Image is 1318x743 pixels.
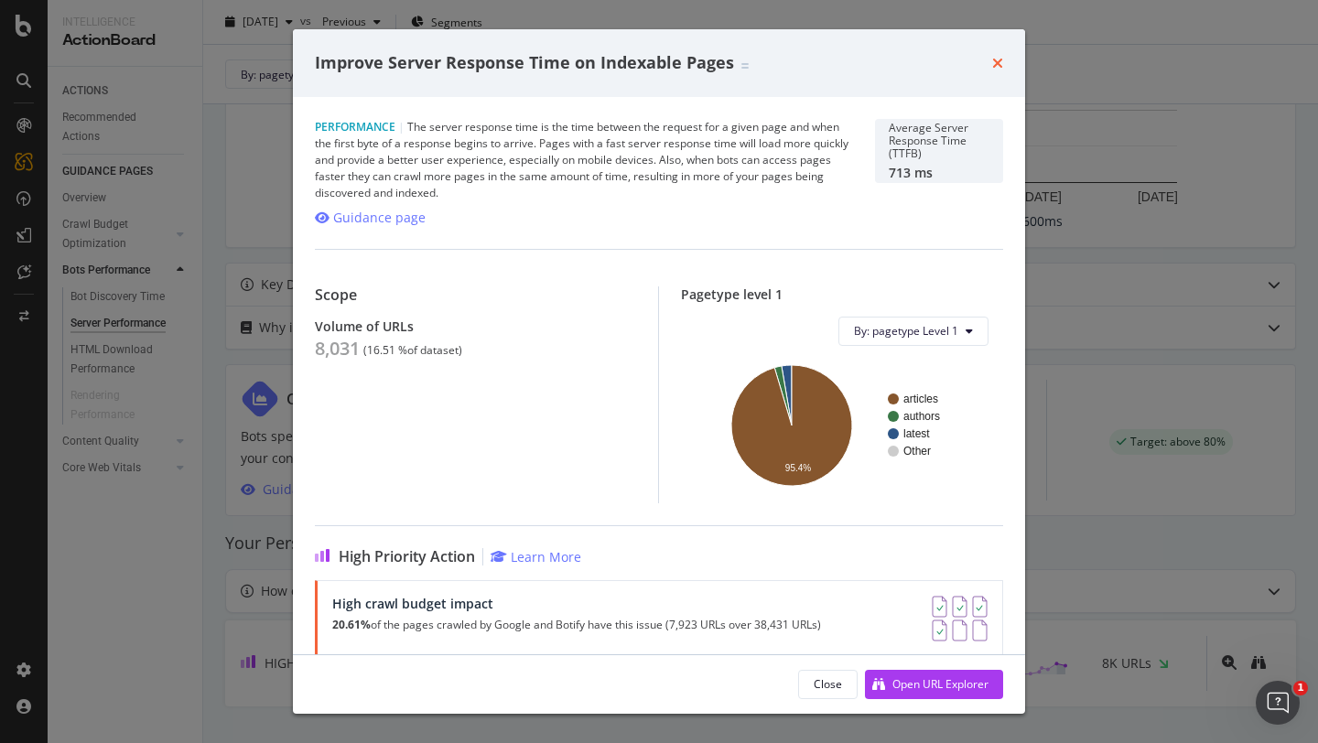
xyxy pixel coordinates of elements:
[398,119,405,135] span: |
[1293,681,1308,695] span: 1
[903,427,930,440] text: latest
[315,286,636,304] div: Scope
[903,393,938,405] text: articles
[293,29,1025,714] div: modal
[741,63,749,69] img: Equal
[903,445,931,458] text: Other
[315,119,395,135] span: Performance
[315,51,734,73] span: Improve Server Response Time on Indexable Pages
[798,670,858,699] button: Close
[491,548,581,565] a: Learn More
[889,122,989,160] div: Average Server Response Time (TTFB)
[333,209,426,227] div: Guidance page
[681,286,1003,302] div: Pagetype level 1
[992,51,1003,75] div: times
[696,361,988,489] svg: A chart.
[785,463,811,473] text: 95.4%
[315,209,426,227] a: Guidance page
[511,548,581,565] div: Learn More
[932,596,988,641] img: AY0oso9MOvYAAAAASUVORK5CYII=
[865,670,1003,699] button: Open URL Explorer
[332,596,821,611] div: High crawl budget impact
[339,548,475,565] span: High Priority Action
[332,617,371,632] strong: 20.61%
[315,338,360,360] div: 8,031
[332,619,821,631] p: of the pages crawled by Google and Botify have this issue (7,923 URLs over 38,431 URLs)
[814,676,842,692] div: Close
[315,119,853,201] div: The server response time is the time between the request for a given page and when the first byte...
[315,318,636,334] div: Volume of URLs
[889,165,989,180] div: 713 ms
[854,323,958,339] span: By: pagetype Level 1
[1256,681,1300,725] iframe: Intercom live chat
[903,410,940,423] text: authors
[363,344,462,357] div: ( 16.51 % of dataset )
[892,676,988,692] div: Open URL Explorer
[838,317,988,346] button: By: pagetype Level 1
